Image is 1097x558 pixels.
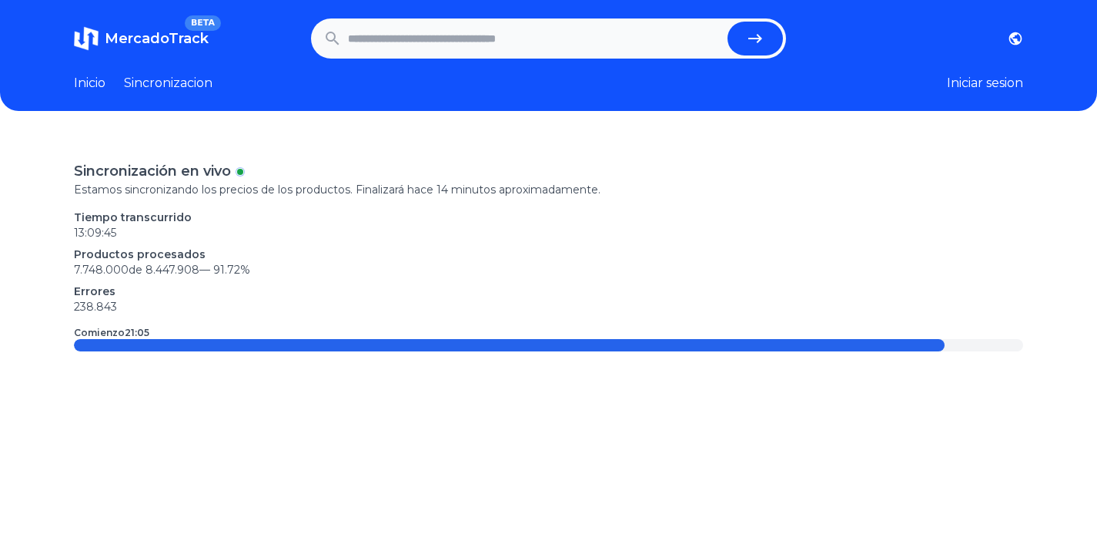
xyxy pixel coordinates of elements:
[947,74,1023,92] button: Iniciar sesion
[74,182,1023,197] p: Estamos sincronizando los precios de los productos. Finalizará hace 14 minutos aproximadamente.
[185,15,221,31] span: BETA
[124,74,212,92] a: Sincronizacion
[74,226,116,240] time: 13:09:45
[74,247,1023,262] p: Productos procesados
[74,160,231,182] p: Sincronización en vivo
[213,263,250,277] span: 91.72 %
[74,327,149,339] p: Comienzo
[74,262,1023,277] p: 7.748.000 de 8.447.908 —
[74,26,99,51] img: MercadoTrack
[105,30,209,47] span: MercadoTrack
[74,299,1023,314] p: 238.843
[125,327,149,338] time: 21:05
[74,210,1023,225] p: Tiempo transcurrido
[74,74,105,92] a: Inicio
[74,284,1023,299] p: Errores
[74,26,209,51] a: MercadoTrackBETA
